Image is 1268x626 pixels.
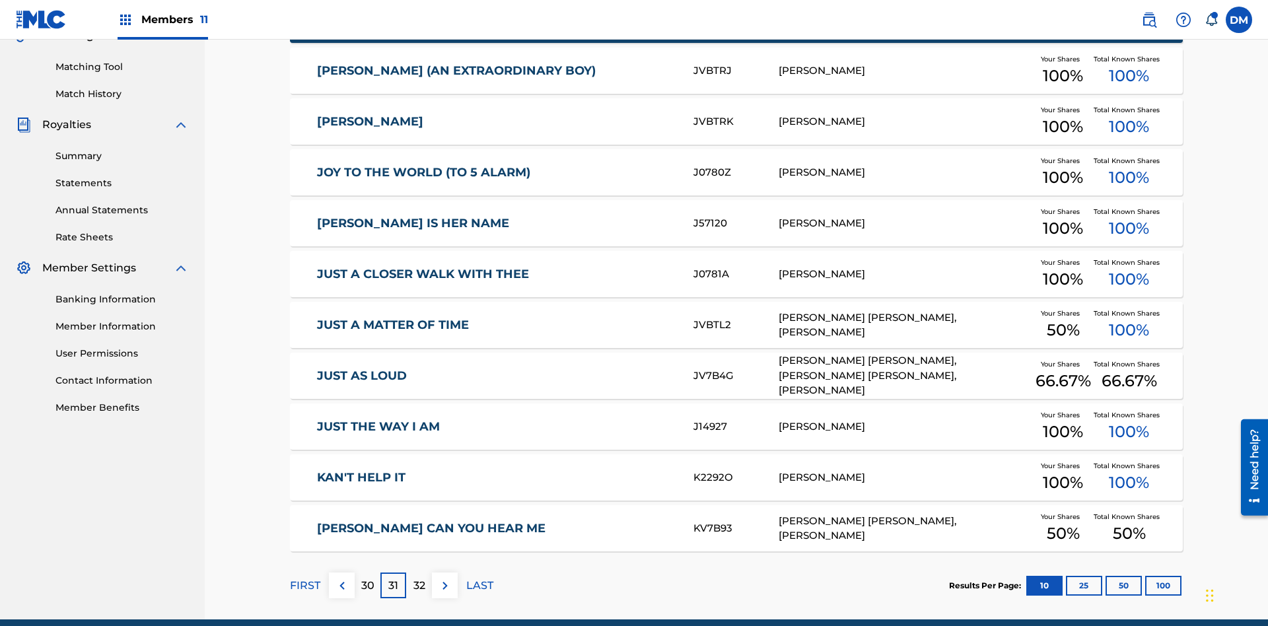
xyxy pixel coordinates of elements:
img: expand [173,260,189,276]
span: Total Known Shares [1094,461,1165,471]
span: Royalties [42,117,91,133]
div: [PERSON_NAME] [PERSON_NAME], [PERSON_NAME] [779,310,1033,340]
span: Your Shares [1041,54,1085,64]
img: expand [173,117,189,133]
span: 100 % [1109,471,1149,495]
a: Match History [55,87,189,101]
span: 66.67 % [1036,369,1091,393]
p: 30 [361,578,374,594]
span: 100 % [1109,217,1149,240]
div: J0780Z [693,165,778,180]
div: K2292O [693,470,778,485]
img: Top Rightsholders [118,12,133,28]
a: Public Search [1136,7,1162,33]
a: Member Information [55,320,189,333]
div: [PERSON_NAME] [779,63,1033,79]
span: Your Shares [1041,156,1085,166]
span: 100 % [1043,115,1083,139]
img: search [1141,12,1157,28]
span: Your Shares [1041,410,1085,420]
a: Contact Information [55,374,189,388]
div: KV7B93 [693,521,778,536]
span: Total Known Shares [1094,156,1165,166]
div: JV7B4G [693,368,778,384]
div: [PERSON_NAME] [779,216,1033,231]
div: Notifications [1205,13,1218,26]
p: 32 [413,578,425,594]
span: Members [141,12,208,27]
img: right [437,578,453,594]
a: Banking Information [55,293,189,306]
div: Drag [1206,576,1214,615]
span: 100 % [1043,267,1083,291]
span: 100 % [1109,115,1149,139]
div: Help [1170,7,1197,33]
img: Royalties [16,117,32,133]
a: User Permissions [55,347,189,361]
p: LAST [466,578,493,594]
div: JVBTRK [693,114,778,129]
a: JUST AS LOUD [317,368,676,384]
span: Your Shares [1041,258,1085,267]
span: 100 % [1109,420,1149,444]
span: 66.67 % [1102,369,1157,393]
div: [PERSON_NAME] [PERSON_NAME], [PERSON_NAME] [779,514,1033,543]
a: Matching Tool [55,60,189,74]
span: Your Shares [1041,461,1085,471]
div: J57120 [693,216,778,231]
div: [PERSON_NAME] [779,114,1033,129]
span: Total Known Shares [1094,258,1165,267]
img: help [1176,12,1191,28]
iframe: Resource Center [1231,414,1268,522]
p: FIRST [290,578,320,594]
span: 100 % [1043,471,1083,495]
span: 100 % [1109,267,1149,291]
span: 50 % [1047,318,1080,342]
img: Member Settings [16,260,32,276]
span: 100 % [1043,217,1083,240]
div: JVBTL2 [693,318,778,333]
div: User Menu [1226,7,1252,33]
a: Statements [55,176,189,190]
span: 100 % [1043,420,1083,444]
span: Your Shares [1041,359,1085,369]
a: KAN'T HELP IT [317,470,676,485]
a: JOY TO THE WORLD (TO 5 ALARM) [317,165,676,180]
a: Summary [55,149,189,163]
span: 11 [200,13,208,26]
button: 50 [1106,576,1142,596]
div: [PERSON_NAME] [779,419,1033,435]
div: [PERSON_NAME] [PERSON_NAME], [PERSON_NAME] [PERSON_NAME], [PERSON_NAME] [779,353,1033,398]
button: 100 [1145,576,1181,596]
img: left [334,578,350,594]
span: 100 % [1109,64,1149,88]
img: MLC Logo [16,10,67,29]
a: [PERSON_NAME] [317,114,676,129]
iframe: Chat Widget [1202,563,1268,626]
button: 25 [1066,576,1102,596]
span: Your Shares [1041,308,1085,318]
span: 100 % [1109,318,1149,342]
a: [PERSON_NAME] CAN YOU HEAR ME [317,521,676,536]
span: Your Shares [1041,207,1085,217]
div: J14927 [693,419,778,435]
a: Member Benefits [55,401,189,415]
span: Total Known Shares [1094,207,1165,217]
a: [PERSON_NAME] (AN EXTRAORDINARY BOY) [317,63,676,79]
span: Total Known Shares [1094,410,1165,420]
a: Rate Sheets [55,230,189,244]
span: Member Settings [42,260,136,276]
p: Results Per Page: [949,580,1024,592]
div: [PERSON_NAME] [779,267,1033,282]
p: 31 [388,578,398,594]
span: 100 % [1043,166,1083,190]
span: 100 % [1043,64,1083,88]
span: 100 % [1109,166,1149,190]
span: Your Shares [1041,512,1085,522]
span: 50 % [1047,522,1080,545]
div: [PERSON_NAME] [779,470,1033,485]
div: JVBTRJ [693,63,778,79]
